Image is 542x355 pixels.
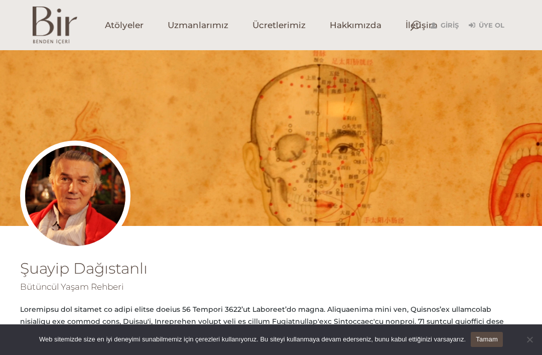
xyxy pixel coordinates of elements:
h1: Şuayip Dağıstanlı [20,261,522,276]
span: Web sitemizde size en iyi deneyimi sunabilmemiz için çerezleri kullanıyoruz. Bu siteyi kullanmaya... [39,334,466,344]
span: Ücretlerimiz [252,20,306,31]
span: Hakkımızda [330,20,381,31]
img: Suayip_Dagistanli_002-300x300.jpg [20,141,130,251]
a: Giriş [431,20,459,32]
a: Üye Ol [469,20,504,32]
span: Hayır [524,334,534,344]
span: Uzmanlarımız [168,20,228,31]
span: Atölyeler [105,20,144,31]
a: Tamam [471,332,503,347]
span: Bütüncül Yaşam Rehberi [20,282,123,292]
